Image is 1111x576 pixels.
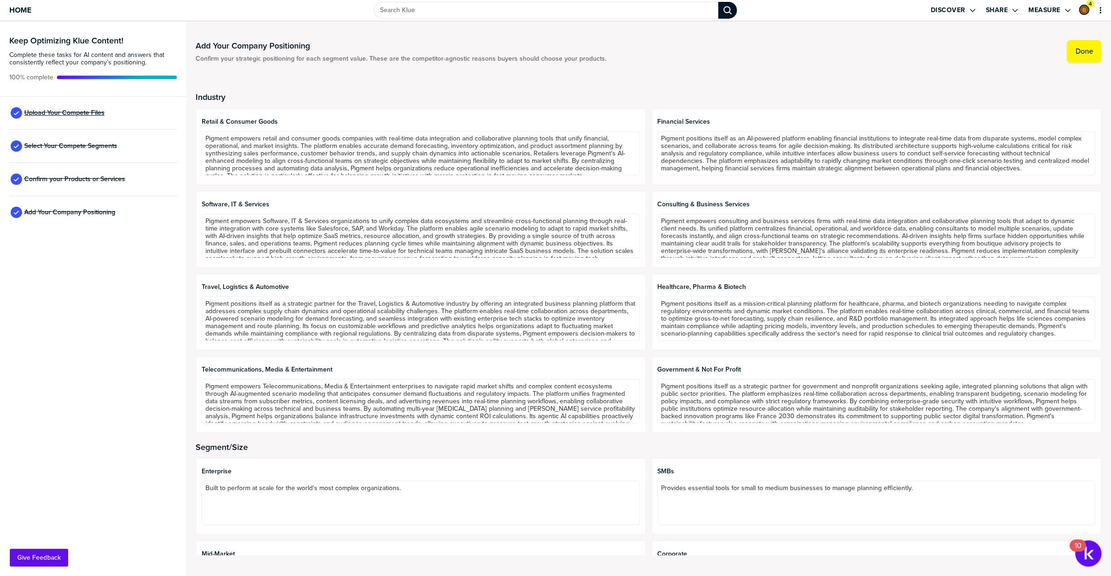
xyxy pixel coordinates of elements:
span: Confirm your Products or Services [24,176,125,183]
div: Emily Jackson [1079,5,1090,15]
textarea: Pigment empowers Software, IT & Services organizations to unify complex data ecosystems and strea... [202,214,640,258]
span: Healthcare, Pharma & Biotech [658,283,1096,291]
h2: Segment/Size [196,443,1102,452]
span: Confirm your strategic positioning for each segment value. These are the competitor-agnostic reas... [196,55,606,63]
h3: Keep Optimizing Klue Content! [9,36,177,45]
span: Telecommunications, Media & Entertainment [202,366,640,373]
span: Government & Not for Profit [658,366,1096,373]
label: Measure [1028,6,1061,14]
textarea: Pigment empowers retail and consumer goods companies with real-time data integration and collabor... [202,131,640,176]
textarea: Pigment positions itself as a strategic partner for the Travel, Logistics & Automotive industry b... [202,296,640,341]
span: Travel, Logistics & Automotive [202,283,640,291]
span: Upload Your Compete Files [24,109,105,117]
div: Search Klue [718,2,737,19]
textarea: Pigment positions itself as a strategic partner for government and nonprofit organizations seekin... [658,379,1096,423]
span: Active [9,74,53,81]
span: Retail & Consumer Goods [202,118,640,126]
img: 56aff36ffc39711261f97573523b6750-sml.png [1080,6,1089,14]
label: Discover [931,6,965,14]
textarea: Pigment positions itself as a mission-critical planning platform for healthcare, pharma, and biot... [658,296,1096,341]
button: Open Resource Center, 10 new notifications [1076,541,1102,567]
textarea: Provides essential tools for small to medium businesses to manage planning efficiently. [658,481,1096,525]
textarea: Pigment empowers consulting and business services firms with real-time data integration and colla... [658,214,1096,258]
textarea: Pigment empowers Telecommunications, Media & Entertainment enterprises to navigate rapid market s... [202,379,640,423]
span: Home [9,6,31,14]
label: Share [986,6,1008,14]
textarea: Pigment positions itself as an AI-powered platform enabling financial institutions to integrate r... [658,131,1096,176]
a: Edit Profile [1078,4,1090,16]
button: Give Feedback [10,549,68,567]
input: Search Klue [374,2,718,19]
div: 10 [1075,546,1082,558]
span: Corporate [658,550,1096,558]
h1: Add Your Company Positioning [196,40,606,51]
span: Select Your Compete Segments [24,142,117,150]
span: SMBs [658,468,1096,475]
span: Complete these tasks for AI content and answers that consistently reflect your company’s position... [9,51,177,66]
h2: Industry [196,92,1102,102]
span: Financial Services [658,118,1096,126]
span: Consulting & Business Services [658,201,1096,208]
span: Enterprise [202,468,640,475]
span: Add Your Company Positioning [24,209,115,216]
span: 4 [1089,0,1092,7]
label: Done [1076,47,1093,56]
span: Software, IT & Services [202,201,640,208]
span: Mid-Market [202,550,640,558]
textarea: Built to perform at scale for the world's most complex organizations. [202,481,640,525]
